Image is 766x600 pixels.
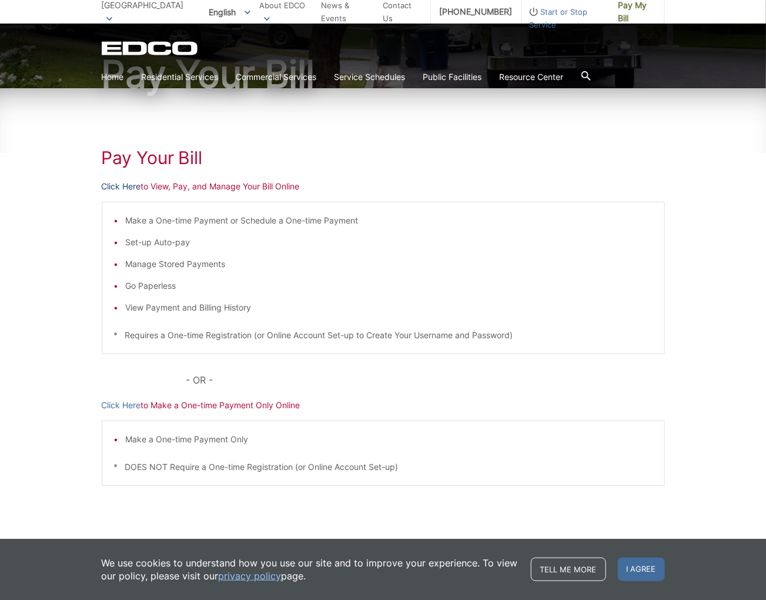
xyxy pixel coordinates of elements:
[114,461,653,474] p: * DOES NOT Require a One-time Registration (or Online Account Set-up)
[102,399,665,412] p: to Make a One-time Payment Only Online
[531,558,606,581] a: Tell me more
[423,71,482,84] a: Public Facilities
[236,71,317,84] a: Commercial Services
[102,41,199,55] a: EDCD logo. Return to the homepage.
[102,71,124,84] a: Home
[142,71,219,84] a: Residential Services
[126,236,653,249] li: Set-up Auto-pay
[126,258,653,271] li: Manage Stored Payments
[102,399,141,412] a: Click Here
[102,556,519,582] p: We use cookies to understand how you use our site and to improve your experience. To view our pol...
[102,147,665,168] h1: Pay Your Bill
[186,372,664,388] p: - OR -
[126,433,653,446] li: Make a One-time Payment Only
[114,329,653,342] p: * Requires a One-time Registration (or Online Account Set-up to Create Your Username and Password)
[102,180,665,193] p: to View, Pay, and Manage Your Bill Online
[102,55,665,93] h1: Pay Your Bill
[335,71,406,84] a: Service Schedules
[102,180,141,193] a: Click Here
[126,279,653,292] li: Go Paperless
[126,301,653,314] li: View Payment and Billing History
[200,2,259,22] span: English
[126,214,653,227] li: Make a One-time Payment or Schedule a One-time Payment
[219,569,282,582] a: privacy policy
[500,71,564,84] a: Resource Center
